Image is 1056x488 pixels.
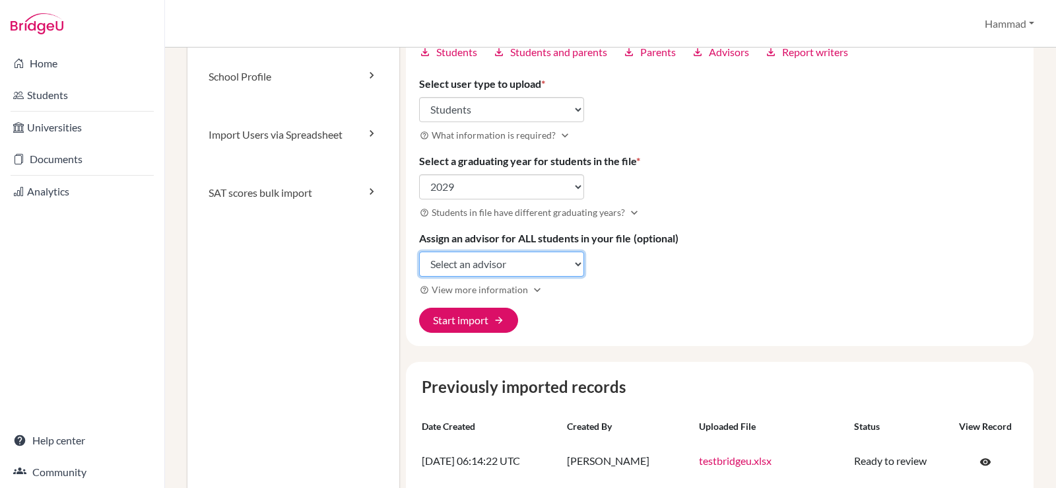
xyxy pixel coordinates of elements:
span: Parents [640,44,676,60]
td: [DATE] 06:14:22 UTC [416,438,562,485]
span: visibility [979,456,991,468]
i: Expand more [531,283,544,296]
div: Download BridgeU import templatesexpand_less [419,44,1021,60]
span: (optional) [634,232,678,244]
i: help_outline [420,285,429,295]
a: Import Users via Spreadsheet [187,106,399,164]
a: Help center [3,427,162,454]
label: Select a graduating year for students in the file [419,153,640,169]
span: Students and parents [510,44,607,60]
i: download [692,46,704,58]
button: What information is required?Expand more [419,127,572,143]
td: Ready to review [849,438,948,485]
label: Select user type to upload [419,76,545,92]
a: testbridgeu.xlsx [699,454,772,467]
img: Bridge-U [11,13,63,34]
i: download [623,46,635,58]
span: Students [436,44,477,60]
button: Students in file have different graduating years?Expand more [419,205,642,220]
th: Date created [416,415,562,438]
span: Report writers [782,44,848,60]
span: What information is required? [432,128,556,142]
a: Community [3,459,162,485]
span: Advisors [709,44,749,60]
button: Hammad [979,11,1040,36]
a: Analytics [3,178,162,205]
i: download [765,46,777,58]
a: Click to open the record on its current state [966,449,1005,474]
caption: Previously imported records [416,375,1024,399]
i: Expand more [628,206,641,219]
a: downloadReport writers [765,44,848,60]
a: Home [3,50,162,77]
i: help_outline [420,131,429,140]
a: Documents [3,146,162,172]
span: arrow_forward [494,315,504,326]
i: Expand more [558,129,572,142]
a: downloadAdvisors [692,44,749,60]
a: downloadStudents and parents [493,44,607,60]
span: View more information [432,283,528,296]
button: Start import [419,308,518,333]
button: View more informationExpand more [419,282,544,297]
th: Status [849,415,948,438]
label: Assign an advisor for ALL students in your file [419,230,678,246]
a: SAT scores bulk import [187,164,399,222]
span: Students in file have different graduating years? [432,205,625,219]
a: downloadStudents [419,44,477,60]
a: Students [3,82,162,108]
i: download [493,46,505,58]
a: downloadParents [623,44,676,60]
i: download [419,46,431,58]
a: Universities [3,114,162,141]
th: View record [948,415,1023,438]
td: [PERSON_NAME] [562,438,694,485]
a: School Profile [187,48,399,106]
i: help_outline [420,208,429,217]
th: Created by [562,415,694,438]
th: Uploaded file [694,415,849,438]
